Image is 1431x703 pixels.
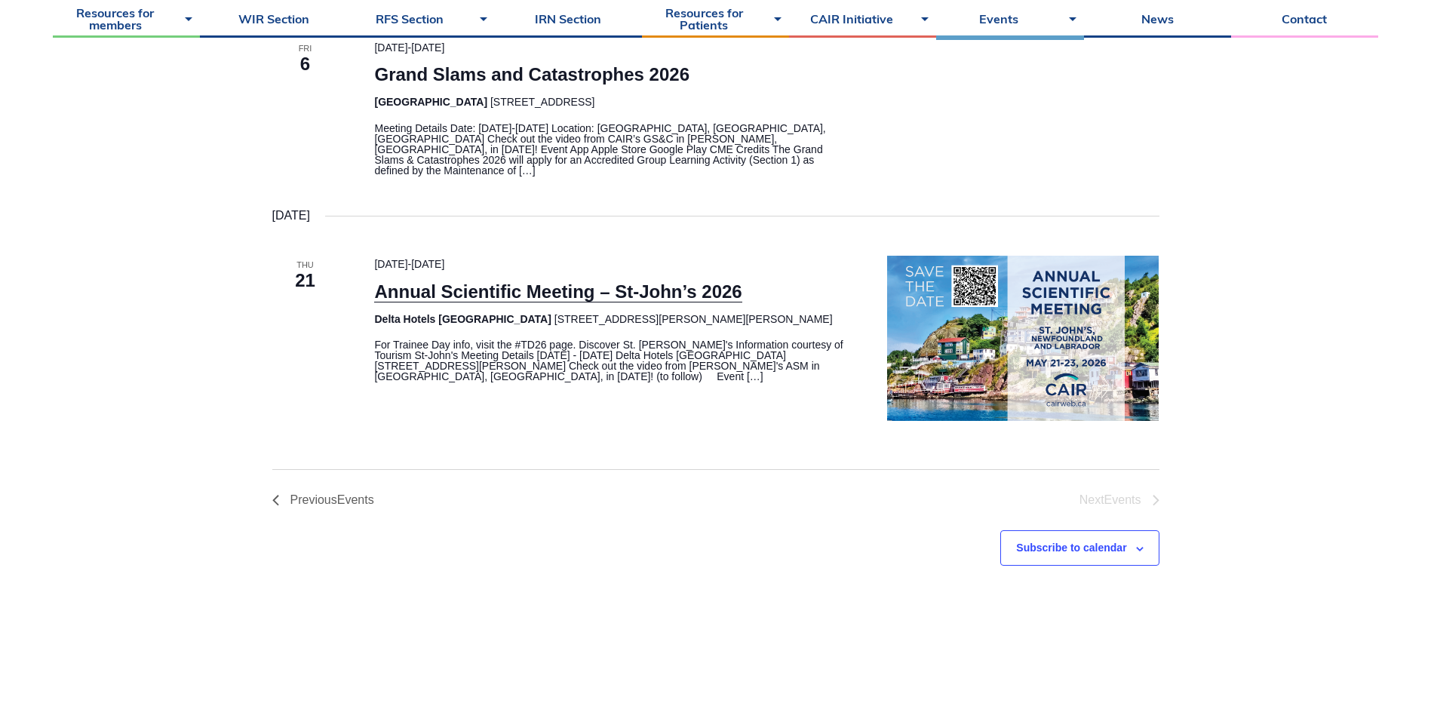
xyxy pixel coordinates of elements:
[554,313,833,325] span: [STREET_ADDRESS][PERSON_NAME][PERSON_NAME]
[411,41,444,54] span: [DATE]
[272,206,310,226] time: [DATE]
[272,259,339,272] span: Thu
[272,494,374,506] a: Previous Events
[1016,542,1126,554] button: Subscribe to calendar
[411,258,444,270] span: [DATE]
[374,258,407,270] span: [DATE]
[272,268,339,293] span: 21
[337,493,374,506] span: Events
[374,41,444,54] time: -
[374,41,407,54] span: [DATE]
[887,256,1159,421] img: Capture d’écran 2025-06-06 150827
[374,64,689,85] a: Grand Slams and Catastrophes 2026
[290,494,374,506] span: Previous
[272,51,339,77] span: 6
[374,313,551,325] span: Delta Hotels [GEOGRAPHIC_DATA]
[272,42,339,55] span: Fri
[490,96,594,108] span: [STREET_ADDRESS]
[374,281,742,302] a: Annual Scientific Meeting – St-John’s 2026
[374,258,444,270] time: -
[374,96,487,108] span: [GEOGRAPHIC_DATA]
[374,123,851,176] p: Meeting Details Date: [DATE]-[DATE] Location: [GEOGRAPHIC_DATA], [GEOGRAPHIC_DATA], [GEOGRAPHIC_D...
[374,339,851,382] p: For Trainee Day info, visit the #TD26 page. Discover St. [PERSON_NAME]'s Information courtesy of ...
